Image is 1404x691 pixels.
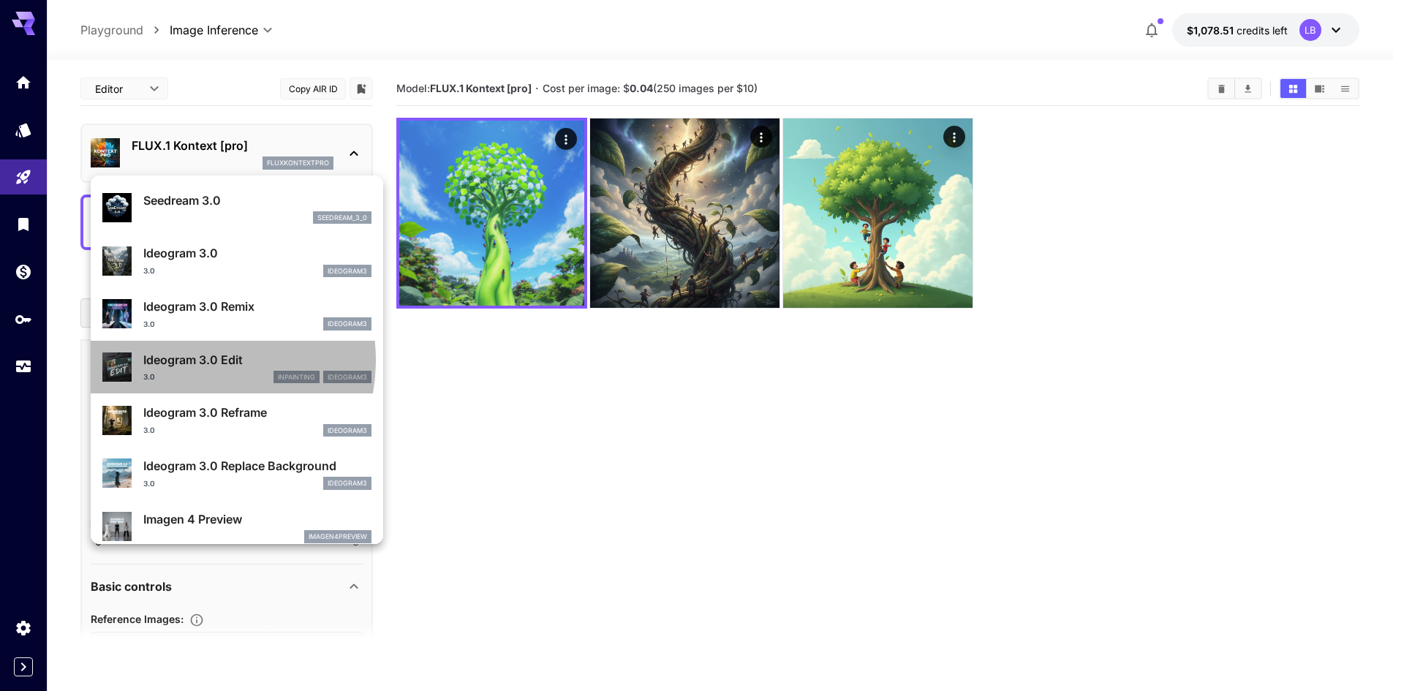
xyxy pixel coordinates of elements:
div: Seedream 3.0seedream_3_0 [102,186,371,230]
p: seedream_3_0 [317,213,367,223]
div: Imagen 4 Previewimagen4preview [102,505,371,549]
p: imagen4preview [309,532,367,542]
p: 3.0 [143,371,155,382]
div: Ideogram 3.0 Replace Background3.0ideogram3 [102,451,371,496]
p: Ideogram 3.0 Remix [143,298,371,315]
p: ideogram3 [328,372,367,382]
p: Ideogram 3.0 Edit [143,351,371,369]
p: Imagen 4 Preview [143,510,371,528]
p: inpainting [278,372,315,382]
div: Ideogram 3.0 Reframe3.0ideogram3 [102,398,371,442]
p: 3.0 [143,319,155,330]
p: Ideogram 3.0 Replace Background [143,457,371,475]
p: Seedream 3.0 [143,192,371,209]
p: ideogram3 [328,319,367,329]
p: 3.0 [143,425,155,436]
p: Ideogram 3.0 [143,244,371,262]
p: ideogram3 [328,426,367,436]
div: Ideogram 3.0 Edit3.0inpaintingideogram3 [102,345,371,390]
div: Ideogram 3.0 Remix3.0ideogram3 [102,292,371,336]
div: Ideogram 3.03.0ideogram3 [102,238,371,283]
p: Ideogram 3.0 Reframe [143,404,371,421]
p: ideogram3 [328,266,367,276]
p: ideogram3 [328,478,367,488]
p: 3.0 [143,265,155,276]
p: 3.0 [143,478,155,489]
